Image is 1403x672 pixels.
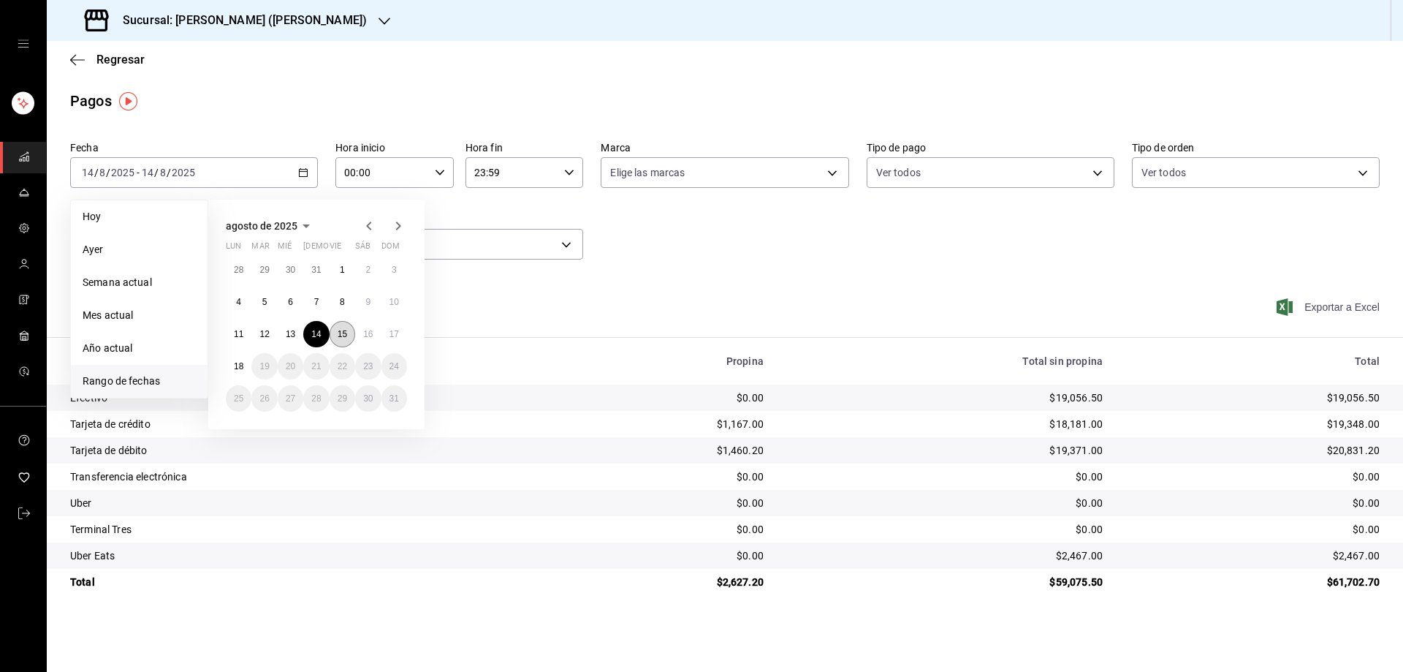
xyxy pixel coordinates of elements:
img: Tooltip marker [119,92,137,110]
abbr: 16 de agosto de 2025 [363,329,373,339]
span: - [137,167,140,178]
button: 14 de agosto de 2025 [303,321,329,347]
abbr: 30 de agosto de 2025 [363,393,373,404]
abbr: 8 de agosto de 2025 [340,297,345,307]
div: $1,167.00 [556,417,764,431]
abbr: 30 de julio de 2025 [286,265,295,275]
div: $1,460.20 [556,443,764,458]
abbr: 9 de agosto de 2025 [365,297,370,307]
div: $2,467.00 [787,548,1103,563]
label: Hora inicio [335,143,454,153]
abbr: 18 de agosto de 2025 [234,361,243,371]
abbr: 28 de julio de 2025 [234,265,243,275]
label: Fecha [70,143,318,153]
button: 29 de julio de 2025 [251,257,277,283]
button: 15 de agosto de 2025 [330,321,355,347]
div: Tarjeta de débito [70,443,533,458]
abbr: 4 de agosto de 2025 [236,297,241,307]
button: open drawer [18,38,29,50]
button: Regresar [70,53,145,67]
span: Ayer [83,242,196,257]
span: Regresar [96,53,145,67]
abbr: 7 de agosto de 2025 [314,297,319,307]
abbr: 15 de agosto de 2025 [338,329,347,339]
span: / [167,167,171,178]
div: $2,627.20 [556,575,764,589]
button: agosto de 2025 [226,217,315,235]
div: Total [70,575,533,589]
span: Ver todos [876,165,921,180]
label: Marca [601,143,848,153]
div: $19,056.50 [1126,390,1380,405]
input: -- [159,167,167,178]
div: $0.00 [1126,522,1380,537]
button: 1 de agosto de 2025 [330,257,355,283]
abbr: 29 de julio de 2025 [259,265,269,275]
input: -- [81,167,94,178]
div: $0.00 [556,548,764,563]
div: Total sin propina [787,355,1103,367]
button: 5 de agosto de 2025 [251,289,277,315]
abbr: 2 de agosto de 2025 [365,265,370,275]
div: $0.00 [1126,469,1380,484]
abbr: 29 de agosto de 2025 [338,393,347,404]
button: 19 de agosto de 2025 [251,353,277,380]
button: 24 de agosto de 2025 [381,353,407,380]
div: $0.00 [556,522,764,537]
button: 31 de julio de 2025 [303,257,329,283]
div: $20,831.20 [1126,443,1380,458]
div: $0.00 [787,496,1103,510]
button: 30 de agosto de 2025 [355,385,381,412]
div: $18,181.00 [787,417,1103,431]
div: Tarjeta de crédito [70,417,533,431]
abbr: 26 de agosto de 2025 [259,393,269,404]
div: $0.00 [556,390,764,405]
abbr: 31 de julio de 2025 [311,265,321,275]
abbr: 25 de agosto de 2025 [234,393,243,404]
button: 26 de agosto de 2025 [251,385,277,412]
button: 27 de agosto de 2025 [278,385,303,412]
abbr: 3 de agosto de 2025 [392,265,397,275]
input: -- [141,167,154,178]
label: Tipo de orden [1132,143,1380,153]
abbr: 22 de agosto de 2025 [338,361,347,371]
button: 18 de agosto de 2025 [226,353,251,380]
button: 8 de agosto de 2025 [330,289,355,315]
div: $19,371.00 [787,443,1103,458]
abbr: viernes [330,241,341,257]
abbr: 11 de agosto de 2025 [234,329,243,339]
abbr: 13 de agosto de 2025 [286,329,295,339]
abbr: 28 de agosto de 2025 [311,393,321,404]
abbr: 1 de agosto de 2025 [340,265,345,275]
div: $59,075.50 [787,575,1103,589]
button: 21 de agosto de 2025 [303,353,329,380]
button: 31 de agosto de 2025 [381,385,407,412]
h3: Sucursal: [PERSON_NAME] ([PERSON_NAME]) [111,12,367,29]
button: 3 de agosto de 2025 [381,257,407,283]
abbr: 5 de agosto de 2025 [262,297,267,307]
button: 25 de agosto de 2025 [226,385,251,412]
abbr: martes [251,241,269,257]
button: 23 de agosto de 2025 [355,353,381,380]
div: $61,702.70 [1126,575,1380,589]
abbr: lunes [226,241,241,257]
button: 9 de agosto de 2025 [355,289,381,315]
abbr: sábado [355,241,370,257]
div: Transferencia electrónica [70,469,533,484]
abbr: 17 de agosto de 2025 [389,329,399,339]
button: 16 de agosto de 2025 [355,321,381,347]
div: Pagos [70,90,112,112]
input: -- [99,167,106,178]
span: Año actual [83,341,196,356]
abbr: 27 de agosto de 2025 [286,393,295,404]
abbr: 6 de agosto de 2025 [288,297,293,307]
button: 2 de agosto de 2025 [355,257,381,283]
button: Exportar a Excel [1280,298,1380,316]
abbr: 31 de agosto de 2025 [389,393,399,404]
abbr: domingo [381,241,400,257]
span: / [106,167,110,178]
div: Uber [70,496,533,510]
span: Semana actual [83,275,196,290]
abbr: 21 de agosto de 2025 [311,361,321,371]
